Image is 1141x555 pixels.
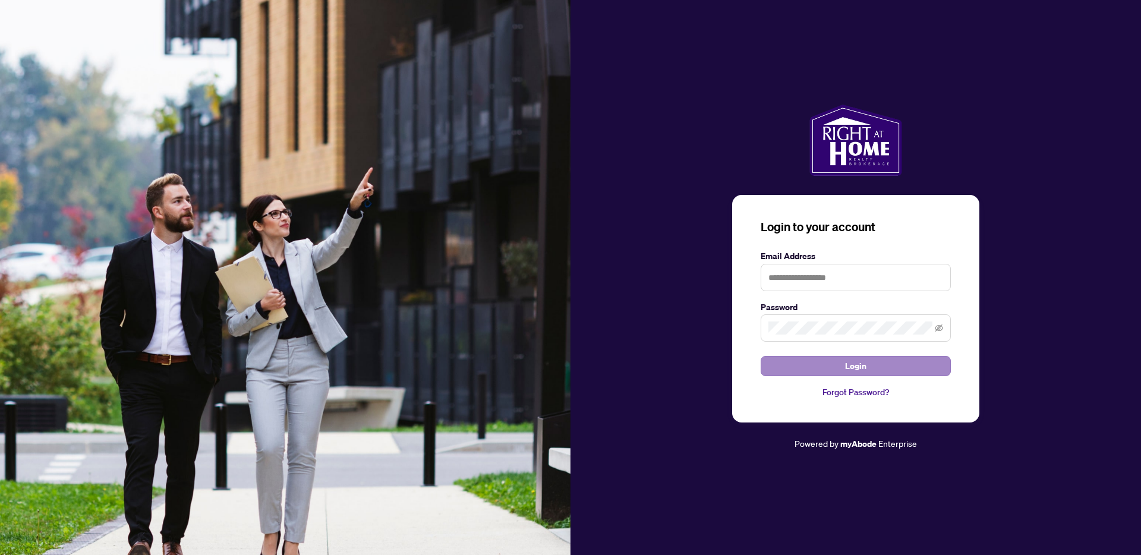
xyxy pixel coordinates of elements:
span: eye-invisible [935,324,943,332]
a: Forgot Password? [761,386,951,399]
span: Enterprise [878,438,917,449]
label: Email Address [761,250,951,263]
button: Login [761,356,951,376]
img: ma-logo [809,105,902,176]
span: Powered by [795,438,839,449]
h3: Login to your account [761,219,951,235]
span: Login [845,357,866,376]
label: Password [761,301,951,314]
a: myAbode [840,437,877,450]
